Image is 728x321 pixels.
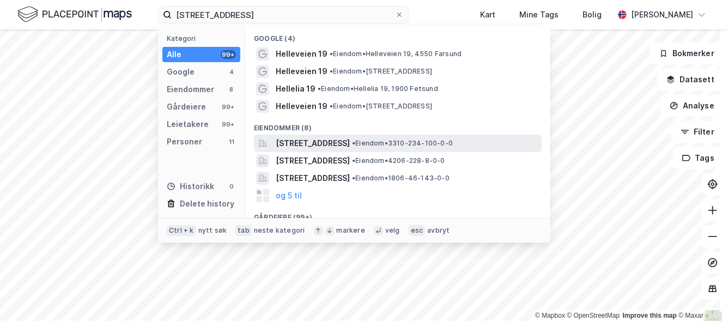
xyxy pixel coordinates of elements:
[623,312,677,319] a: Improve this map
[276,65,327,78] span: Helleveien 19
[674,269,728,321] iframe: Chat Widget
[167,118,209,131] div: Leietakere
[227,182,236,191] div: 0
[657,69,724,90] button: Datasett
[480,8,495,21] div: Kart
[583,8,602,21] div: Bolig
[352,174,355,182] span: •
[167,180,214,193] div: Historikk
[352,156,355,165] span: •
[167,48,181,61] div: Alle
[180,197,234,210] div: Delete history
[535,312,565,319] a: Mapbox
[167,65,195,78] div: Google
[337,226,365,235] div: markere
[172,7,395,23] input: Søk på adresse, matrikkel, gårdeiere, leietakere eller personer
[167,100,206,113] div: Gårdeiere
[276,172,350,185] span: [STREET_ADDRESS]
[330,102,432,111] span: Eiendom • [STREET_ADDRESS]
[235,225,252,236] div: tab
[254,226,305,235] div: neste kategori
[198,226,227,235] div: nytt søk
[276,137,350,150] span: [STREET_ADDRESS]
[385,226,400,235] div: velg
[330,67,432,76] span: Eiendom • [STREET_ADDRESS]
[227,85,236,94] div: 8
[17,5,132,24] img: logo.f888ab2527a4732fd821a326f86c7f29.svg
[221,50,236,59] div: 99+
[318,84,321,93] span: •
[674,269,728,321] div: Kontrollprogram for chat
[276,154,350,167] span: [STREET_ADDRESS]
[245,26,550,45] div: Google (4)
[167,135,202,148] div: Personer
[276,189,302,202] button: og 5 til
[330,50,462,58] span: Eiendom • Helleveien 19, 4550 Farsund
[660,95,724,117] button: Analyse
[245,204,550,224] div: Gårdeiere (99+)
[352,156,445,165] span: Eiendom • 4206-228-8-0-0
[221,120,236,129] div: 99+
[650,43,724,64] button: Bokmerker
[245,115,550,135] div: Eiendommer (8)
[330,102,333,110] span: •
[352,139,453,148] span: Eiendom • 3310-234-100-0-0
[276,47,327,60] span: Helleveien 19
[352,174,450,183] span: Eiendom • 1806-46-143-0-0
[427,226,450,235] div: avbryt
[276,82,316,95] span: Hellelia 19
[318,84,438,93] span: Eiendom • Hellelia 19, 1900 Fetsund
[673,147,724,169] button: Tags
[330,67,333,75] span: •
[631,8,693,21] div: [PERSON_NAME]
[221,102,236,111] div: 99+
[167,83,214,96] div: Eiendommer
[330,50,333,58] span: •
[409,225,426,236] div: esc
[227,68,236,76] div: 4
[227,137,236,146] div: 11
[567,312,620,319] a: OpenStreetMap
[519,8,559,21] div: Mine Tags
[167,34,240,43] div: Kategori
[352,139,355,147] span: •
[167,225,196,236] div: Ctrl + k
[671,121,724,143] button: Filter
[276,100,327,113] span: Helleveien 19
